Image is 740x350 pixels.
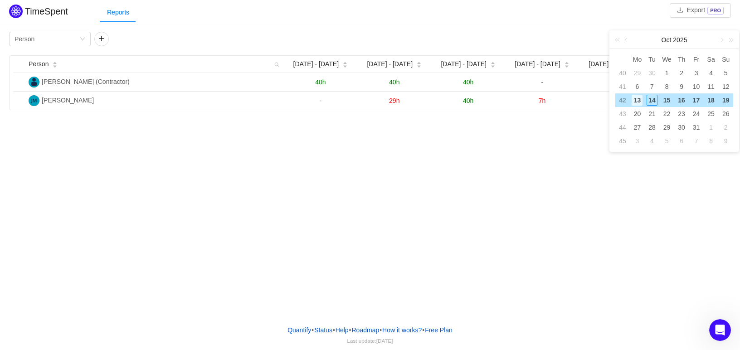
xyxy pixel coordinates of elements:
[463,78,473,86] span: 40h
[515,59,560,69] span: [DATE] - [DATE]
[632,136,643,146] div: 3
[704,134,719,148] td: November 8, 2025
[630,134,645,148] td: November 3, 2025
[29,95,39,106] img: JM
[615,93,630,107] td: 42
[676,68,687,78] div: 2
[659,80,674,93] td: October 8, 2025
[706,95,716,106] div: 18
[382,323,422,337] button: How it works?
[659,93,674,107] td: October 15, 2025
[647,81,657,92] div: 7
[659,55,674,63] span: We
[632,108,643,119] div: 20
[564,61,569,63] i: icon: caret-up
[704,93,719,107] td: October 18, 2025
[689,121,704,134] td: October 31, 2025
[676,122,687,133] div: 30
[721,81,731,92] div: 12
[632,68,643,78] div: 29
[645,107,660,121] td: October 21, 2025
[662,108,672,119] div: 22
[706,136,716,146] div: 8
[335,323,349,337] a: Help
[661,31,672,49] a: Oct
[691,136,702,146] div: 7
[645,80,660,93] td: October 7, 2025
[718,53,733,66] th: Sun
[704,53,719,66] th: Sat
[659,121,674,134] td: October 29, 2025
[630,80,645,93] td: October 6, 2025
[689,93,704,107] td: October 17, 2025
[645,55,660,63] span: Tu
[630,66,645,80] td: September 29, 2025
[674,53,689,66] th: Thu
[490,61,495,63] i: icon: caret-up
[29,77,39,87] img: GP
[676,81,687,92] div: 9
[539,97,546,104] span: 7h
[645,66,660,80] td: September 30, 2025
[718,107,733,121] td: October 26, 2025
[704,66,719,80] td: October 4, 2025
[589,59,634,69] span: [DATE] - [DATE]
[674,55,689,63] span: Th
[689,107,704,121] td: October 24, 2025
[80,36,85,43] i: icon: down
[53,64,58,67] i: icon: caret-down
[706,81,716,92] div: 11
[342,60,348,67] div: Sort
[315,78,326,86] span: 40h
[29,59,49,69] span: Person
[659,134,674,148] td: November 5, 2025
[615,134,630,148] td: 45
[662,95,672,106] div: 15
[676,136,687,146] div: 6
[689,134,704,148] td: November 7, 2025
[659,107,674,121] td: October 22, 2025
[312,326,314,334] span: •
[647,68,657,78] div: 30
[541,78,543,86] span: -
[645,93,660,107] td: October 14, 2025
[630,121,645,134] td: October 27, 2025
[704,55,719,63] span: Sa
[689,53,704,66] th: Fri
[319,97,321,104] span: -
[659,66,674,80] td: October 1, 2025
[632,81,643,92] div: 6
[441,59,487,69] span: [DATE] - [DATE]
[347,338,393,344] span: Last update:
[287,323,312,337] a: Quantify
[94,32,109,46] button: icon: plus
[721,95,731,106] div: 19
[662,68,672,78] div: 1
[630,93,645,107] td: October 13, 2025
[632,122,643,133] div: 27
[630,55,645,63] span: Mo
[25,6,68,16] h2: TimeSpent
[718,66,733,80] td: October 5, 2025
[490,64,495,67] i: icon: caret-down
[42,97,94,104] span: [PERSON_NAME]
[691,81,702,92] div: 10
[672,31,688,49] a: 2025
[615,121,630,134] td: 44
[674,80,689,93] td: October 9, 2025
[704,107,719,121] td: October 25, 2025
[718,93,733,107] td: October 19, 2025
[647,108,657,119] div: 21
[42,78,130,85] span: [PERSON_NAME] (Contractor)
[53,61,58,63] i: icon: caret-up
[662,136,672,146] div: 5
[367,59,413,69] span: [DATE] - [DATE]
[691,122,702,133] div: 31
[490,60,496,67] div: Sort
[100,2,136,23] div: Reports
[416,60,422,67] div: Sort
[15,32,34,46] div: Person
[645,53,660,66] th: Tue
[706,68,716,78] div: 4
[564,64,569,67] i: icon: caret-down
